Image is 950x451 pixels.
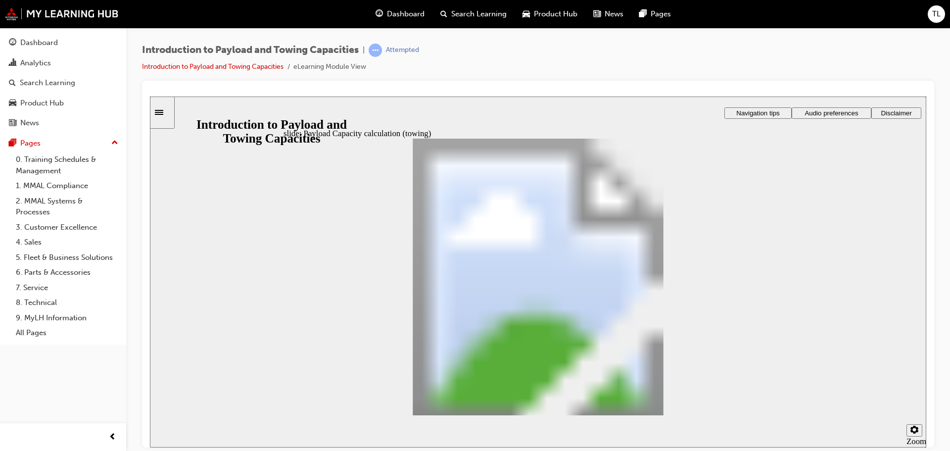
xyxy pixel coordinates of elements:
span: Introduction to Payload and Towing Capacities [142,45,359,56]
div: News [20,117,39,129]
label: Zoom to fit [757,340,776,369]
a: 0. Training Schedules & Management [12,152,122,178]
span: guage-icon [376,8,383,20]
span: News [605,8,623,20]
span: car-icon [522,8,530,20]
a: Analytics [4,54,122,72]
a: guage-iconDashboard [368,4,432,24]
a: 2. MMAL Systems & Processes [12,194,122,220]
a: Search Learning [4,74,122,92]
div: Analytics [20,57,51,69]
span: Pages [651,8,671,20]
a: News [4,114,122,132]
span: Audio preferences [655,13,708,20]
a: Introduction to Payload and Towing Capacities [142,62,284,71]
span: Disclaimer [731,13,761,20]
span: up-icon [111,137,118,150]
span: Navigation tips [586,13,629,20]
a: All Pages [12,325,122,341]
button: Disclaimer [721,11,771,22]
button: DashboardAnalyticsSearch LearningProduct HubNews [4,32,122,134]
a: 5. Fleet & Business Solutions [12,250,122,265]
span: Product Hub [534,8,577,20]
button: Audio preferences [642,11,721,22]
a: Dashboard [4,34,122,52]
a: Product Hub [4,94,122,112]
button: Pages [4,134,122,152]
div: Product Hub [20,98,64,109]
div: Pages [20,138,41,149]
a: search-iconSearch Learning [432,4,515,24]
div: Dashboard [20,37,58,49]
span: news-icon [593,8,601,20]
img: mmal [5,7,119,20]
button: Settings [757,328,772,340]
span: guage-icon [9,39,16,48]
span: learningRecordVerb_ATTEMPT-icon [369,44,382,57]
span: search-icon [440,8,447,20]
button: Navigation tips [574,11,642,22]
span: pages-icon [9,139,16,148]
a: 8. Technical [12,295,122,310]
span: car-icon [9,99,16,108]
a: car-iconProduct Hub [515,4,585,24]
a: 1. MMAL Compliance [12,178,122,194]
span: | [363,45,365,56]
button: TL [928,5,945,23]
a: 4. Sales [12,235,122,250]
a: 9. MyLH Information [12,310,122,326]
span: news-icon [9,119,16,128]
span: search-icon [9,79,16,88]
span: Search Learning [451,8,507,20]
a: pages-iconPages [631,4,679,24]
span: pages-icon [639,8,647,20]
div: Search Learning [20,77,75,89]
span: TL [932,8,941,20]
a: news-iconNews [585,4,631,24]
span: Dashboard [387,8,425,20]
div: misc controls [752,319,771,351]
span: chart-icon [9,59,16,68]
a: 6. Parts & Accessories [12,265,122,280]
a: 7. Service [12,280,122,296]
li: eLearning Module View [293,61,366,73]
span: prev-icon [109,431,116,444]
div: Attempted [386,46,419,55]
a: 3. Customer Excellence [12,220,122,235]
